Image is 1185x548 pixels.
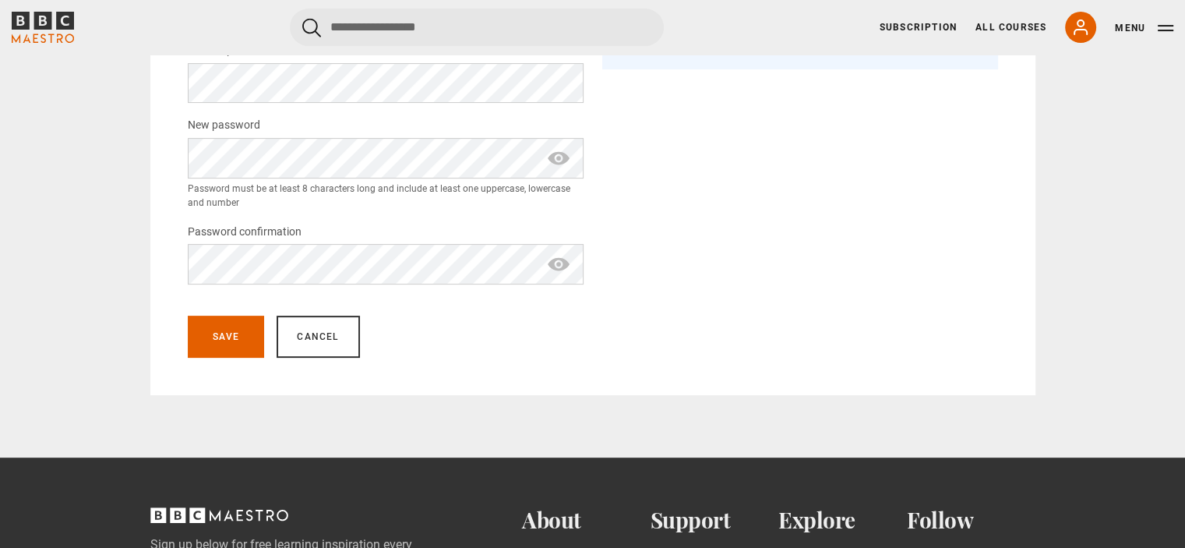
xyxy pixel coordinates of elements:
svg: BBC Maestro [12,12,74,43]
button: Submit the search query [302,18,321,37]
a: Cancel [277,316,359,358]
span: show password [546,138,571,179]
label: New password [188,116,260,135]
h2: Follow [907,507,1035,533]
h2: Explore [778,507,907,533]
h2: Support [651,507,779,533]
a: All Courses [975,20,1046,34]
h2: About [522,507,651,533]
svg: BBC Maestro, back to top [150,507,288,523]
button: Save [188,316,265,358]
span: show password [546,244,571,285]
label: Password confirmation [188,223,302,242]
small: Password must be at least 8 characters long and include at least one uppercase, lowercase and number [188,182,584,210]
a: BBC Maestro, back to top [150,513,288,528]
a: Subscription [880,20,957,34]
input: Search [290,9,664,46]
button: Toggle navigation [1115,20,1173,36]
